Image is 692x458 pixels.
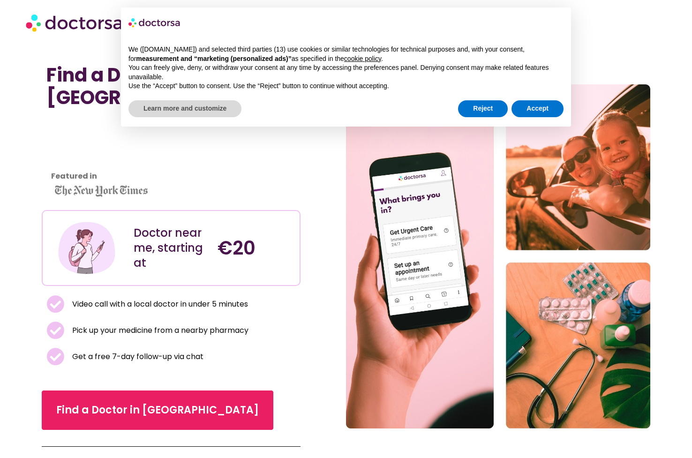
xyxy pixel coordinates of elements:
[128,45,564,63] p: We ([DOMAIN_NAME]) and selected third parties (13) use cookies or similar technologies for techni...
[458,100,508,117] button: Reject
[42,390,273,430] a: Find a Doctor in [GEOGRAPHIC_DATA]
[128,15,181,30] img: logo
[218,237,292,259] h4: €20
[57,218,116,278] img: Illustration depicting a young woman in a casual outfit, engaged with her smartphone. She has a p...
[46,118,131,188] iframe: Customer reviews powered by Trustpilot
[128,82,564,91] p: Use the “Accept” button to consent. Use the “Reject” button to continue without accepting.
[346,84,650,428] img: Doctor Near Me in Salamanca
[128,100,241,117] button: Learn more and customize
[134,225,208,270] div: Doctor near me, starting at
[128,63,564,82] p: You can freely give, deny, or withdraw your consent at any time by accessing the preferences pane...
[344,55,381,62] a: cookie policy
[56,403,259,418] span: Find a Doctor in [GEOGRAPHIC_DATA]
[46,64,296,109] h1: Find a Doctor Near Me in [GEOGRAPHIC_DATA]
[136,55,291,62] strong: measurement and “marketing (personalized ads)”
[51,171,97,181] strong: Featured in
[511,100,564,117] button: Accept
[70,298,248,311] span: Video call with a local doctor in under 5 minutes
[70,350,203,363] span: Get a free 7-day follow-up via chat
[70,324,248,337] span: Pick up your medicine from a nearby pharmacy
